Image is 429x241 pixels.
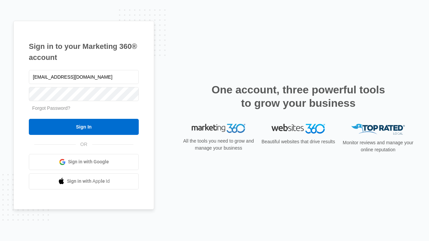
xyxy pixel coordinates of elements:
[209,83,387,110] h2: One account, three powerful tools to grow your business
[261,138,336,145] p: Beautiful websites that drive results
[29,70,139,84] input: Email
[67,178,110,185] span: Sign in with Apple Id
[76,141,92,148] span: OR
[351,124,405,135] img: Top Rated Local
[29,119,139,135] input: Sign In
[192,124,245,133] img: Marketing 360
[181,138,256,152] p: All the tools you need to grow and manage your business
[32,105,70,111] a: Forgot Password?
[341,139,416,153] p: Monitor reviews and manage your online reputation
[68,158,109,165] span: Sign in with Google
[29,154,139,170] a: Sign in with Google
[29,173,139,189] a: Sign in with Apple Id
[29,41,139,63] h1: Sign in to your Marketing 360® account
[271,124,325,134] img: Websites 360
